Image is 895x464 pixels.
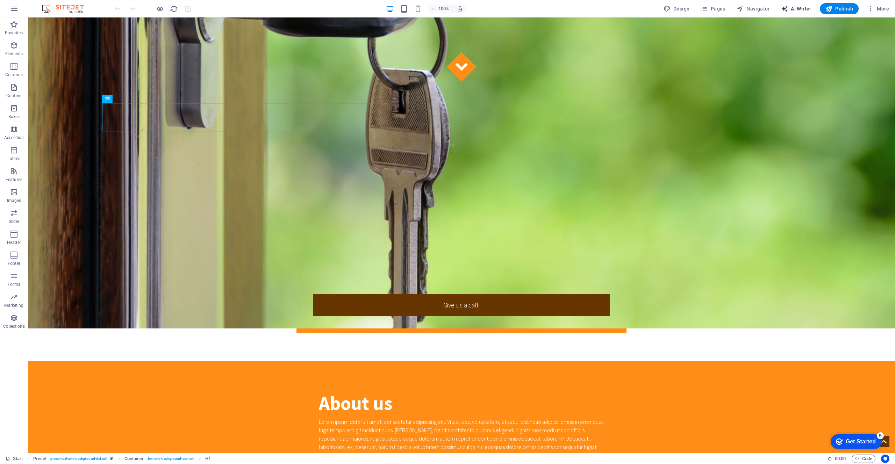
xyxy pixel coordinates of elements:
span: Click to select. Double-click to edit [124,455,144,463]
h6: 100% [438,5,450,13]
span: . preset-text-and-background-default [49,455,107,463]
p: Images [7,198,21,203]
p: Features [6,177,22,182]
p: Accordion [4,135,24,140]
span: Pages [701,5,725,12]
i: On resize automatically adjust zoom level to fit chosen device. [457,6,463,12]
button: AI Writer [778,3,814,14]
button: Usercentrics [881,455,889,463]
span: Click to select. Double-click to edit [33,455,47,463]
button: Navigator [734,3,773,14]
span: Click to select. Double-click to edit [205,455,211,463]
p: Boxes [8,114,20,119]
button: Pages [698,3,728,14]
p: Header [7,240,21,245]
h6: Session time [828,455,846,463]
span: Code [855,455,872,463]
p: Collections [3,324,24,329]
div: Get Started 5 items remaining, 0% complete [6,3,57,18]
button: Design [661,3,693,14]
p: Favorites [5,30,23,36]
span: 00 00 [835,455,846,463]
button: reload [170,5,178,13]
a: Click to cancel selection. Double-click to open Pages [6,455,23,463]
i: This element is a customizable preset [110,457,113,461]
p: Elements [5,51,23,57]
p: Footer [8,261,20,266]
div: 5 [52,1,59,8]
span: Navigator [737,5,770,12]
button: More [864,3,892,14]
i: Reload page [170,5,178,13]
button: Click here to leave preview mode and continue editing [156,5,164,13]
nav: breadcrumb [33,455,211,463]
div: Design (Ctrl+Alt+Y) [661,3,693,14]
p: Content [6,93,22,99]
span: . text-and-background-content [147,455,195,463]
button: 100% [428,5,453,13]
div: Get Started [21,8,51,14]
span: Design [664,5,690,12]
p: Marketing [4,303,23,308]
span: Publish [825,5,853,12]
span: : [840,456,841,461]
span: AI Writer [781,5,811,12]
img: Editor Logo [40,5,93,13]
p: Forms [8,282,20,287]
p: Tables [8,156,20,161]
button: Publish [820,3,859,14]
span: More [867,5,889,12]
p: Slider [9,219,20,224]
p: Columns [5,72,23,78]
button: Code [852,455,875,463]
